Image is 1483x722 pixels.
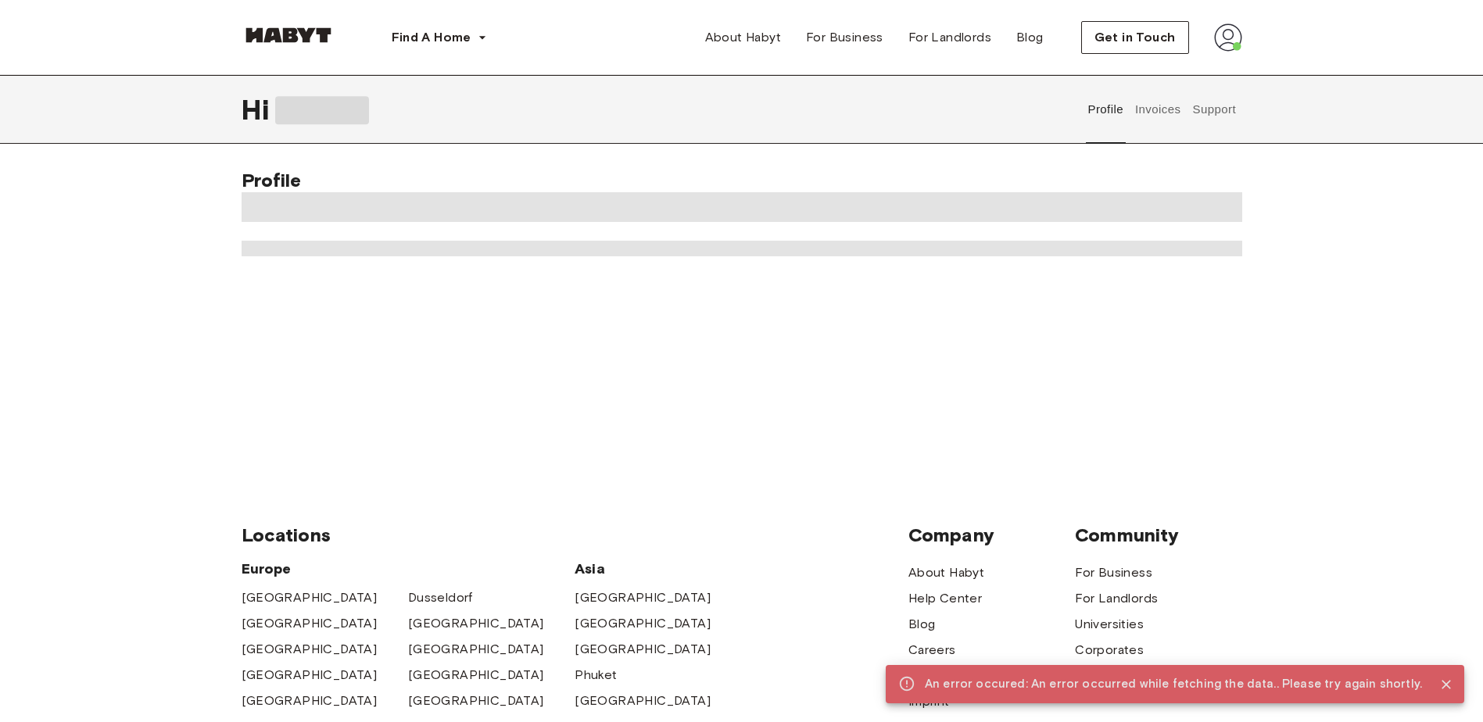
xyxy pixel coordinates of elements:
a: For Business [1075,563,1152,582]
a: [GEOGRAPHIC_DATA] [242,692,378,710]
a: Blog [908,615,936,634]
img: Habyt [242,27,335,43]
button: Support [1191,75,1238,144]
a: [GEOGRAPHIC_DATA] [408,614,544,633]
button: Get in Touch [1081,21,1189,54]
span: About Habyt [705,28,781,47]
a: Blog [1004,22,1056,53]
a: Phuket [575,666,617,684]
a: For Landlords [896,22,1004,53]
a: Careers [908,641,956,659]
span: For Business [806,28,883,47]
a: Universities [1075,615,1144,634]
a: Help Center [908,589,982,608]
img: avatar [1214,23,1242,52]
a: [GEOGRAPHIC_DATA] [242,614,378,633]
a: Dusseldorf [408,588,473,607]
span: Get in Touch [1094,28,1176,47]
span: Locations [242,524,908,547]
a: [GEOGRAPHIC_DATA] [575,692,711,710]
span: Europe [242,559,575,578]
span: Company [908,524,1075,547]
button: Profile [1086,75,1126,144]
a: [GEOGRAPHIC_DATA] [242,588,378,607]
a: [GEOGRAPHIC_DATA] [575,588,711,607]
a: [GEOGRAPHIC_DATA] [242,666,378,684]
a: [GEOGRAPHIC_DATA] [575,640,711,659]
a: About Habyt [908,563,984,582]
span: Asia [575,559,741,578]
button: Close [1435,673,1458,696]
span: Profile [242,169,302,191]
div: user profile tabs [1082,75,1242,144]
a: For Landlords [1075,589,1158,608]
a: About Habyt [693,22,793,53]
a: [GEOGRAPHIC_DATA] [242,640,378,659]
a: Corporates [1075,641,1144,659]
span: Find A Home [392,28,471,47]
button: Find A Home [379,22,500,53]
a: [GEOGRAPHIC_DATA] [408,666,544,684]
span: Community [1075,524,1241,547]
button: Invoices [1133,75,1182,144]
span: For Landlords [908,28,991,47]
a: For Business [793,22,896,53]
span: Hi [242,93,275,126]
a: [GEOGRAPHIC_DATA] [575,614,711,633]
a: [GEOGRAPHIC_DATA] [408,692,544,710]
a: [GEOGRAPHIC_DATA] [408,640,544,659]
span: Blog [1016,28,1044,47]
div: An error occured: An error occurred while fetching the data.. Please try again shortly. [925,670,1422,699]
